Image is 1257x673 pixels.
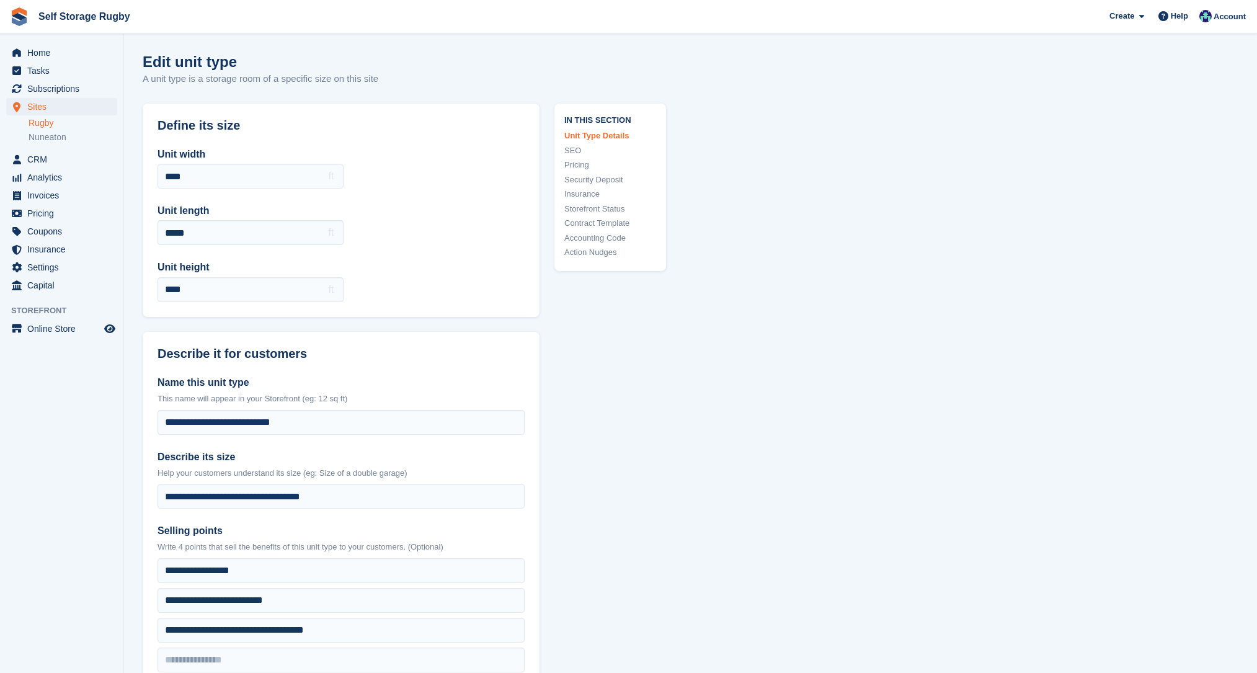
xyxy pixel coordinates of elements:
a: menu [6,151,117,168]
p: Write 4 points that sell the benefits of this unit type to your customers. (Optional) [158,541,525,553]
span: CRM [27,151,102,168]
label: Unit length [158,203,344,218]
a: menu [6,277,117,294]
a: menu [6,169,117,186]
span: Help [1171,10,1188,22]
a: menu [6,259,117,276]
span: Tasks [27,62,102,79]
a: menu [6,187,117,204]
a: Self Storage Rugby [33,6,135,27]
span: Sites [27,98,102,115]
img: stora-icon-8386f47178a22dfd0bd8f6a31ec36ba5ce8667c1dd55bd0f319d3a0aa187defe.svg [10,7,29,26]
img: Chris Palmer [1199,10,1212,22]
a: menu [6,98,117,115]
h1: Edit unit type [143,53,378,70]
span: Pricing [27,205,102,222]
a: menu [6,44,117,61]
a: Pricing [564,159,656,171]
span: Insurance [27,241,102,258]
span: Subscriptions [27,80,102,97]
a: Action Nudges [564,246,656,259]
a: Unit Type Details [564,130,656,142]
a: menu [6,223,117,240]
span: Settings [27,259,102,276]
span: Create [1109,10,1134,22]
p: Help your customers understand its size (eg: Size of a double garage) [158,467,525,479]
a: Storefront Status [564,203,656,215]
h2: Define its size [158,118,525,133]
span: Analytics [27,169,102,186]
a: Insurance [564,188,656,200]
label: Selling points [158,524,525,538]
span: Capital [27,277,102,294]
label: Name this unit type [158,375,525,390]
label: Describe its size [158,450,525,465]
h2: Describe it for customers [158,347,525,361]
a: menu [6,80,117,97]
a: Rugby [29,117,117,129]
span: Invoices [27,187,102,204]
span: Storefront [11,305,123,317]
p: This name will appear in your Storefront (eg: 12 sq ft) [158,393,525,405]
span: Online Store [27,320,102,337]
a: Nuneaton [29,131,117,143]
label: Unit width [158,147,344,162]
a: menu [6,241,117,258]
a: Security Deposit [564,174,656,186]
span: Account [1214,11,1246,23]
span: In this section [564,114,656,125]
a: Preview store [102,321,117,336]
span: Home [27,44,102,61]
p: A unit type is a storage room of a specific size on this site [143,72,378,86]
span: Coupons [27,223,102,240]
a: menu [6,62,117,79]
a: menu [6,205,117,222]
a: Accounting Code [564,232,656,244]
a: SEO [564,145,656,157]
a: menu [6,320,117,337]
a: Contract Template [564,217,656,230]
label: Unit height [158,260,344,275]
